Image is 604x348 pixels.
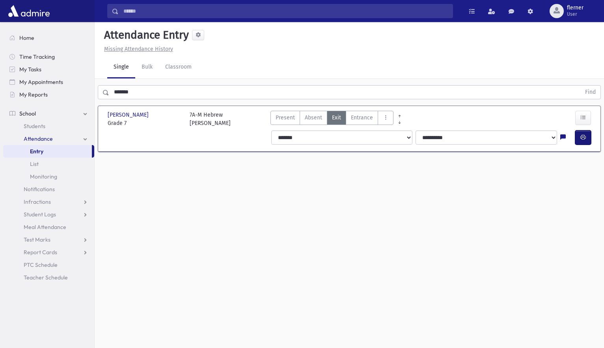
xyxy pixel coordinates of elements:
[104,46,173,52] u: Missing Attendance History
[3,170,94,183] a: Monitoring
[3,32,94,44] a: Home
[19,78,63,86] span: My Appointments
[24,236,50,243] span: Test Marks
[3,76,94,88] a: My Appointments
[3,183,94,195] a: Notifications
[3,132,94,145] a: Attendance
[101,46,173,52] a: Missing Attendance History
[19,66,41,73] span: My Tasks
[332,114,341,122] span: Exit
[3,221,94,233] a: Meal Attendance
[351,114,373,122] span: Entrance
[3,208,94,221] a: Student Logs
[108,119,182,127] span: Grade 7
[24,123,45,130] span: Students
[6,3,52,19] img: AdmirePro
[3,63,94,76] a: My Tasks
[3,271,94,284] a: Teacher Schedule
[24,223,66,231] span: Meal Attendance
[24,274,68,281] span: Teacher Schedule
[3,145,92,158] a: Entry
[24,135,53,142] span: Attendance
[101,28,189,42] h5: Attendance Entry
[24,249,57,256] span: Report Cards
[3,259,94,271] a: PTC Schedule
[19,53,55,60] span: Time Tracking
[3,246,94,259] a: Report Cards
[30,160,39,167] span: List
[24,186,55,193] span: Notifications
[270,111,393,127] div: AttTypes
[580,86,600,99] button: Find
[567,11,583,17] span: User
[30,148,43,155] span: Entry
[135,56,159,78] a: Bulk
[3,107,94,120] a: School
[3,50,94,63] a: Time Tracking
[3,195,94,208] a: Infractions
[24,261,58,268] span: PTC Schedule
[3,158,94,170] a: List
[24,198,51,205] span: Infractions
[276,114,295,122] span: Present
[3,120,94,132] a: Students
[3,233,94,246] a: Test Marks
[24,211,56,218] span: Student Logs
[190,111,231,127] div: 7A-M Hebrew [PERSON_NAME]
[19,110,36,117] span: School
[19,91,48,98] span: My Reports
[119,4,453,18] input: Search
[3,88,94,101] a: My Reports
[19,34,34,41] span: Home
[567,5,583,11] span: flerner
[159,56,198,78] a: Classroom
[107,56,135,78] a: Single
[305,114,322,122] span: Absent
[30,173,57,180] span: Monitoring
[108,111,150,119] span: [PERSON_NAME]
